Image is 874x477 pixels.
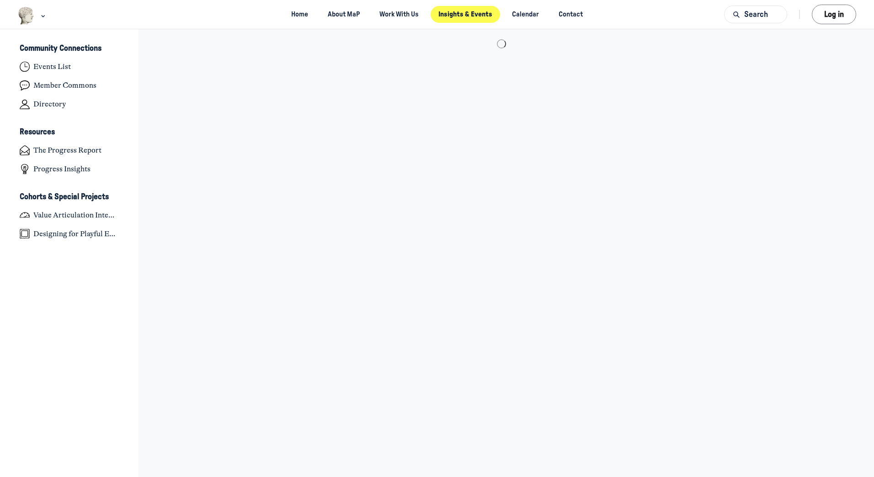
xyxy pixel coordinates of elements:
[812,5,856,24] button: Log in
[33,146,101,155] h4: The Progress Report
[724,5,787,23] button: Search
[12,189,127,205] button: Cohorts & Special ProjectsCollapse space
[12,207,127,223] a: Value Articulation Intensive (Cultural Leadership Lab)
[320,6,368,23] a: About MaP
[12,41,127,57] button: Community ConnectionsCollapse space
[33,229,118,238] h4: Designing for Playful Engagement
[12,77,127,94] a: Member Commons
[372,6,427,23] a: Work With Us
[12,58,127,75] a: Events List
[283,6,316,23] a: Home
[128,29,874,58] main: Main Content
[551,6,591,23] a: Contact
[12,96,127,113] a: Directory
[18,7,35,25] img: Museums as Progress logo
[33,100,66,109] h4: Directory
[33,62,71,71] h4: Events List
[20,127,55,137] h3: Resources
[33,211,118,220] h4: Value Articulation Intensive (Cultural Leadership Lab)
[20,192,109,202] h3: Cohorts & Special Projects
[33,164,91,174] h4: Progress Insights
[431,6,501,23] a: Insights & Events
[504,6,547,23] a: Calendar
[12,161,127,178] a: Progress Insights
[12,125,127,140] button: ResourcesCollapse space
[20,44,101,53] h3: Community Connections
[33,81,96,90] h4: Member Commons
[12,225,127,242] a: Designing for Playful Engagement
[12,142,127,159] a: The Progress Report
[18,6,48,26] button: Museums as Progress logo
